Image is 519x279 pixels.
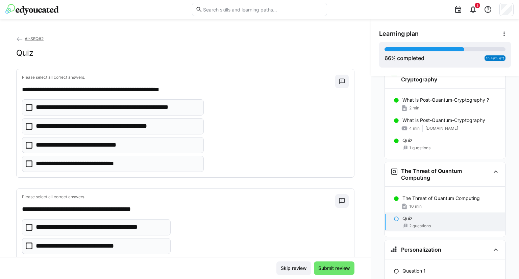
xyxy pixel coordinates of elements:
[402,97,489,103] p: What is Post-Quantum-Cryptography ?
[401,69,490,83] h3: What is Post-Quantum-Cryptography
[276,261,311,275] button: Skip review
[486,56,504,60] span: 1h 49m left
[385,54,424,62] div: % completed
[202,6,323,12] input: Search skills and learning paths…
[25,36,44,41] span: AI-SEQ#2
[317,265,351,272] span: Submit review
[314,261,354,275] button: Submit review
[16,36,44,41] a: AI-SEQ#2
[409,126,420,131] span: 4 min
[402,117,485,124] p: What is Post-Quantum-Cryptography
[401,168,490,181] h3: The Threat of Quantum Computing
[409,145,430,151] span: 1 questions
[22,75,335,80] p: Please select all correct answers.
[385,55,391,61] span: 66
[409,105,419,111] span: 2 min
[280,265,308,272] span: Skip review
[409,223,431,229] span: 2 questions
[16,48,33,58] h2: Quiz
[476,3,478,7] span: 3
[402,268,426,274] p: Question 1
[401,246,441,253] h3: Personalization
[425,126,458,131] span: [DOMAIN_NAME]
[22,194,335,200] p: Please select all correct answers.
[402,215,413,222] p: Quiz
[402,137,413,144] p: Quiz
[409,204,422,209] span: 10 min
[379,30,419,37] span: Learning plan
[402,195,480,202] p: The Threat of Quantum Computing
